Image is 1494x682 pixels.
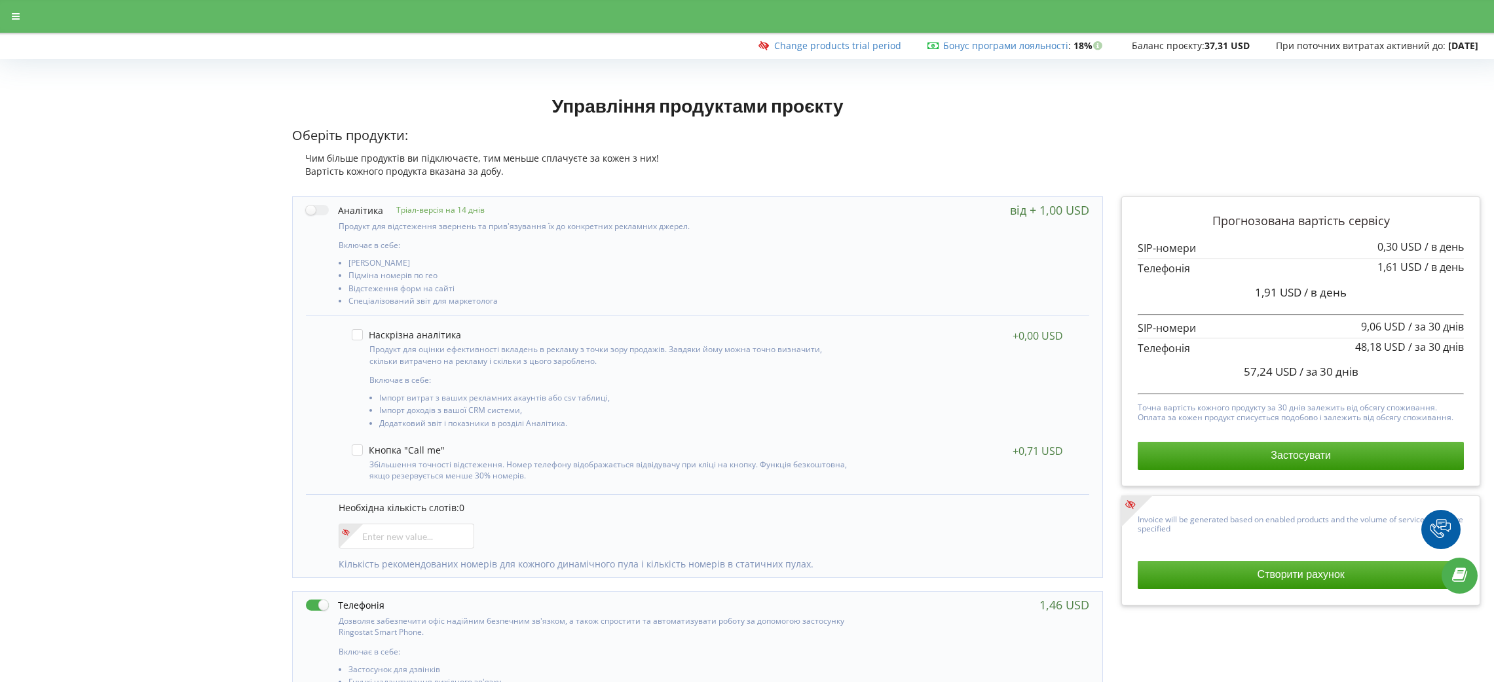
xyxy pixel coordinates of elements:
[352,329,461,340] label: Наскрізна аналітика
[1138,512,1464,534] p: Invoice will be generated based on enabled products and the volume of services you have specified
[1138,321,1464,336] p: SIP-номери
[369,344,850,366] p: Продукт для оцінки ефективності вкладень в рекламу з точки зору продажів. Завдяки йому можна точн...
[1377,260,1422,274] span: 1,61 USD
[1138,241,1464,256] p: SIP-номери
[348,271,854,283] li: Підміна номерів по гео
[339,501,1076,514] p: Необхідна кількість слотів:
[459,501,464,514] span: 0
[1132,39,1205,52] span: Баланс проєкту:
[339,240,854,251] p: Включає в себе:
[369,459,850,481] p: Збільшення точності відстеження. Номер телефону відображається відвідувачу при кліці на кнопку. Ф...
[1425,260,1464,274] span: / в день
[348,296,854,309] li: Спеціалізований звіт для маркетолога
[1425,240,1464,254] span: / в день
[379,419,850,431] li: Додатковий звіт і показники в розділі Аналітика.
[379,406,850,418] li: Імпорт доходів з вашої CRM системи,
[1448,39,1478,52] strong: [DATE]
[943,39,1071,52] span: :
[774,39,901,52] a: Change products trial period
[1304,285,1347,300] span: / в день
[292,94,1103,117] h1: Управління продуктами проєкту
[369,374,850,386] p: Включає в себе:
[292,126,1103,145] p: Оберіть продукти:
[1377,240,1422,254] span: 0,30 USD
[339,558,1076,571] p: Кількість рекомендованих номерів для кожного динамічного пула і кількість номерів в статичних пулах.
[306,598,384,612] label: Телефонія
[1013,444,1063,458] div: +0,71 USD
[339,524,474,548] input: Enter new value...
[1138,561,1464,588] button: Створити рахунок
[1039,598,1089,611] div: 1,46 USD
[1244,364,1297,379] span: 57,24 USD
[1138,341,1464,356] p: Телефонія
[1010,204,1089,217] div: від + 1,00 USD
[1074,39,1106,52] strong: 18%
[292,152,1103,165] div: Чим більше продуктів ви підключаєте, тим меньше сплачуєте за кожен з них!
[1355,340,1406,354] span: 48,18 USD
[1205,39,1250,52] strong: 37,31 USD
[1138,442,1464,469] button: Застосувати
[1361,319,1406,334] span: 9,06 USD
[379,393,850,406] li: Імпорт витрат з ваших рекламних акаунтів або csv таблиці,
[1408,319,1464,334] span: / за 30 днів
[1276,39,1446,52] span: При поточних витратах активний до:
[339,221,854,232] p: Продукт для відстеження звернень та прив'язування їх до конкретних рекламних джерел.
[1299,364,1358,379] span: / за 30 днів
[1255,285,1301,300] span: 1,91 USD
[348,259,854,271] li: [PERSON_NAME]
[348,284,854,296] li: Відстеження форм на сайті
[348,665,854,677] li: Застосунок для дзвінків
[383,204,485,215] p: Тріал-версія на 14 днів
[1138,400,1464,422] p: Точна вартість кожного продукту за 30 днів залежить від обсягу споживання. Оплата за кожен продук...
[1408,340,1464,354] span: / за 30 днів
[306,204,383,217] label: Аналітика
[943,39,1068,52] a: Бонус програми лояльності
[352,444,445,456] label: Кнопка "Call me"
[339,615,854,637] p: Дозволяє забезпечити офіс надійним безпечним зв'язком, а також спростити та автоматизувати роботу...
[292,165,1103,178] div: Вартість кожного продукта вказана за добу.
[1138,261,1464,276] p: Телефонія
[1138,213,1464,230] p: Прогнозована вартість сервісу
[1013,329,1063,342] div: +0,00 USD
[339,646,854,657] p: Включає в себе:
